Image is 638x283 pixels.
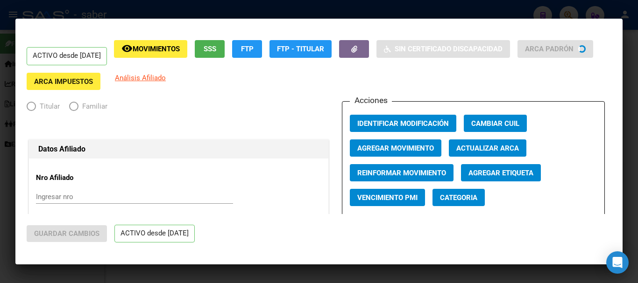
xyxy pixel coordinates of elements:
[114,225,195,243] p: ACTIVO desde [DATE]
[350,164,454,181] button: Reinformar Movimiento
[27,47,107,65] p: ACTIVO desde [DATE]
[121,43,133,54] mat-icon: remove_red_eye
[376,40,510,57] button: Sin Certificado Discapacidad
[277,45,324,54] span: FTP - Titular
[232,40,262,57] button: FTP
[606,251,629,274] div: Open Intercom Messenger
[468,169,533,177] span: Agregar Etiqueta
[449,139,526,157] button: Actualizar ARCA
[350,94,392,106] h3: Acciones
[456,144,519,152] span: Actualizar ARCA
[115,74,166,82] span: Análisis Afiliado
[27,225,107,242] button: Guardar Cambios
[36,101,60,112] span: Titular
[357,144,434,152] span: Agregar Movimiento
[78,101,107,112] span: Familiar
[350,115,456,132] button: Identificar Modificación
[195,40,225,57] button: SSS
[269,40,332,57] button: FTP - Titular
[241,45,254,54] span: FTP
[525,45,574,54] span: ARCA Padrón
[350,139,441,157] button: Agregar Movimiento
[34,229,99,238] span: Guardar Cambios
[34,77,93,86] span: ARCA Impuestos
[395,45,503,54] span: Sin Certificado Discapacidad
[357,169,446,177] span: Reinformar Movimiento
[432,189,485,206] button: Categoria
[38,144,319,155] h1: Datos Afiliado
[517,40,593,57] button: ARCA Padrón
[133,45,180,54] span: Movimientos
[440,193,477,202] span: Categoria
[471,119,519,128] span: Cambiar CUIL
[204,45,216,54] span: SSS
[357,119,449,128] span: Identificar Modificación
[36,173,121,183] p: Nro Afiliado
[357,193,418,202] span: Vencimiento PMI
[114,40,187,57] button: Movimientos
[464,115,527,132] button: Cambiar CUIL
[27,104,117,112] mat-radio-group: Elija una opción
[461,164,541,181] button: Agregar Etiqueta
[350,189,425,206] button: Vencimiento PMI
[27,73,100,90] button: ARCA Impuestos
